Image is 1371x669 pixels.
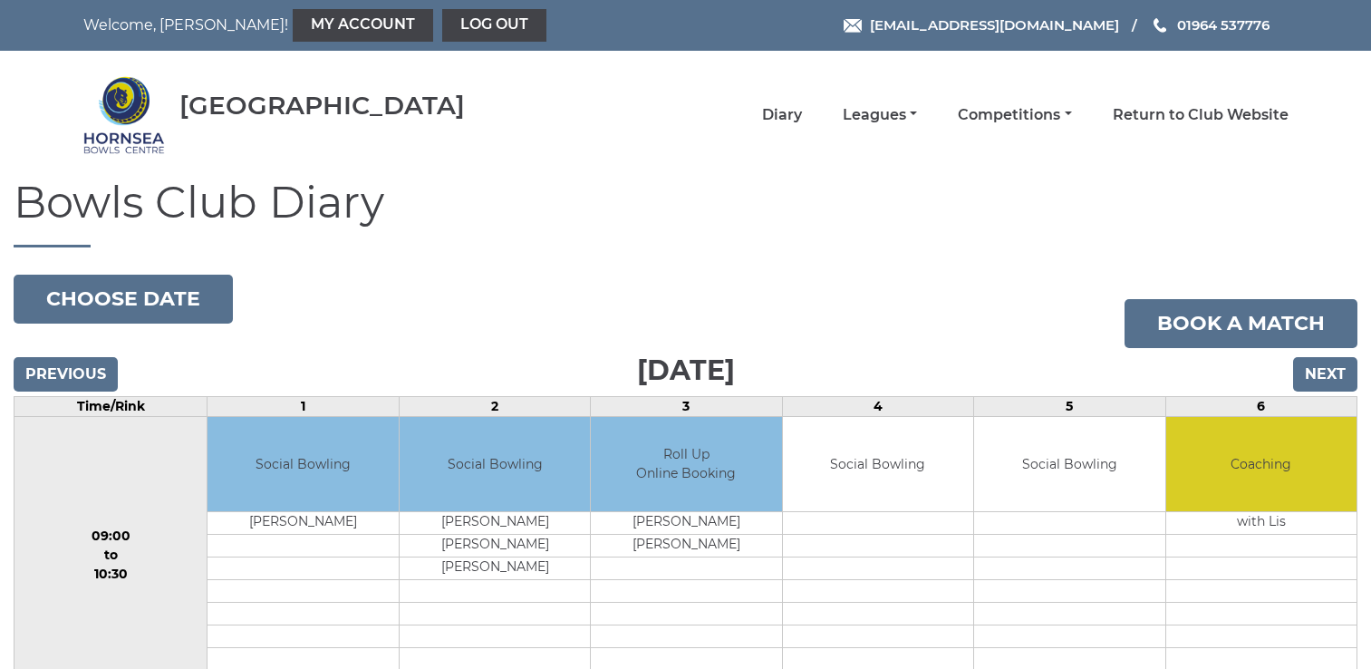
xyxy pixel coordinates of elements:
[14,179,1357,247] h1: Bowls Club Diary
[843,105,917,125] a: Leagues
[1125,299,1357,348] a: Book a match
[783,417,973,512] td: Social Bowling
[974,417,1164,512] td: Social Bowling
[844,15,1119,35] a: Email [EMAIL_ADDRESS][DOMAIN_NAME]
[1293,357,1357,392] input: Next
[442,9,546,42] a: Log out
[782,396,973,416] td: 4
[14,396,208,416] td: Time/Rink
[958,105,1071,125] a: Competitions
[400,535,590,557] td: [PERSON_NAME]
[400,417,590,512] td: Social Bowling
[293,9,433,42] a: My Account
[208,396,399,416] td: 1
[208,417,398,512] td: Social Bowling
[208,512,398,535] td: [PERSON_NAME]
[762,105,802,125] a: Diary
[1166,417,1357,512] td: Coaching
[83,9,570,42] nav: Welcome, [PERSON_NAME]!
[1166,512,1357,535] td: with Lis
[1165,396,1357,416] td: 6
[591,417,781,512] td: Roll Up Online Booking
[1177,16,1270,34] span: 01964 537776
[870,16,1119,34] span: [EMAIL_ADDRESS][DOMAIN_NAME]
[1151,15,1270,35] a: Phone us 01964 537776
[974,396,1165,416] td: 5
[591,512,781,535] td: [PERSON_NAME]
[1113,105,1289,125] a: Return to Club Website
[399,396,590,416] td: 2
[83,74,165,156] img: Hornsea Bowls Centre
[14,275,233,324] button: Choose date
[400,512,590,535] td: [PERSON_NAME]
[591,396,782,416] td: 3
[400,557,590,580] td: [PERSON_NAME]
[179,92,465,120] div: [GEOGRAPHIC_DATA]
[844,19,862,33] img: Email
[1154,18,1166,33] img: Phone us
[591,535,781,557] td: [PERSON_NAME]
[14,357,118,392] input: Previous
